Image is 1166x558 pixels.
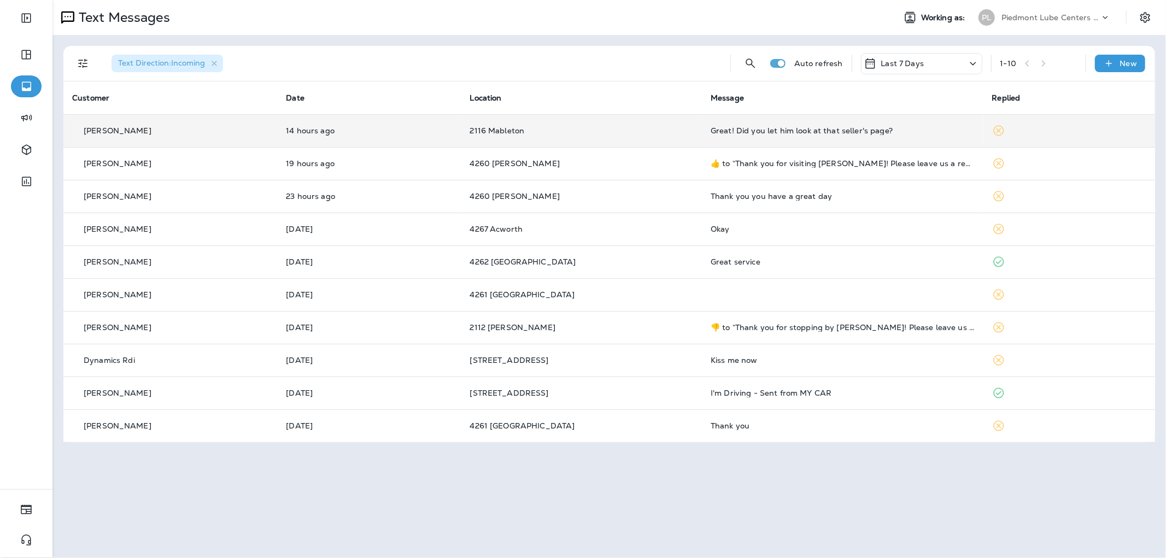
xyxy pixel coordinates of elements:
span: Working as: [921,13,968,22]
p: [PERSON_NAME] [84,126,151,135]
div: Okay [711,225,975,233]
span: Customer [72,93,109,103]
p: Sep 17, 2025 03:15 PM [286,225,452,233]
span: 2116 Mableton [470,126,525,136]
span: 4262 [GEOGRAPHIC_DATA] [470,257,576,267]
button: Filters [72,52,94,74]
div: ​👎​ to “ Thank you for stopping by Jiffy Lube! Please leave us a review on Google https://g.page/... [711,323,975,332]
span: Text Direction : Incoming [118,58,205,68]
span: 4261 [GEOGRAPHIC_DATA] [470,290,575,299]
p: Sep 15, 2025 03:17 PM [286,290,452,299]
span: [STREET_ADDRESS] [470,355,549,365]
div: Great! Did you let him look at that seller's page? [711,126,975,135]
p: Auto refresh [794,59,843,68]
p: [PERSON_NAME] [84,290,151,299]
div: Thank you you have a great day [711,192,975,201]
button: Search Messages [740,52,761,74]
p: [PERSON_NAME] [84,225,151,233]
p: New [1120,59,1137,68]
p: [PERSON_NAME] [84,257,151,266]
div: I'm Driving - Sent from MY CAR [711,389,975,397]
div: PL [978,9,995,26]
p: Sep 18, 2025 06:27 PM [286,126,452,135]
div: Text Direction:Incoming [112,55,223,72]
p: Sep 14, 2025 04:58 PM [286,389,452,397]
span: Replied [992,93,1021,103]
p: Piedmont Lube Centers LLC [1001,13,1100,22]
p: Sep 18, 2025 09:17 AM [286,192,452,201]
button: Settings [1135,8,1155,27]
div: Kiss me now [711,356,975,365]
p: [PERSON_NAME] [84,421,151,430]
span: [STREET_ADDRESS] [470,388,549,398]
div: Thank you [711,421,975,430]
div: ​👍​ to “ Thank you for visiting Jiffy Lube! Please leave us a review on Google https://g.page/r/C... [711,159,975,168]
div: Great service [711,257,975,266]
span: 4260 [PERSON_NAME] [470,191,560,201]
p: [PERSON_NAME] [84,323,151,332]
p: [PERSON_NAME] [84,192,151,201]
p: Sep 15, 2025 01:17 PM [286,323,452,332]
div: 1 - 10 [1000,59,1017,68]
button: Expand Sidebar [11,7,42,29]
span: Message [711,93,744,103]
span: Date [286,93,304,103]
p: Sep 15, 2025 06:57 AM [286,356,452,365]
p: Sep 17, 2025 02:48 PM [286,257,452,266]
p: Text Messages [74,9,170,26]
p: Last 7 Days [881,59,924,68]
p: [PERSON_NAME] [84,159,151,168]
p: Dynamics Rdi [84,356,135,365]
span: 4267 Acworth [470,224,523,234]
p: [PERSON_NAME] [84,389,151,397]
p: Sep 18, 2025 01:26 PM [286,159,452,168]
span: Location [470,93,502,103]
p: Sep 12, 2025 01:19 PM [286,421,452,430]
span: 4261 [GEOGRAPHIC_DATA] [470,421,575,431]
span: 2112 [PERSON_NAME] [470,322,556,332]
span: 4260 [PERSON_NAME] [470,158,560,168]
